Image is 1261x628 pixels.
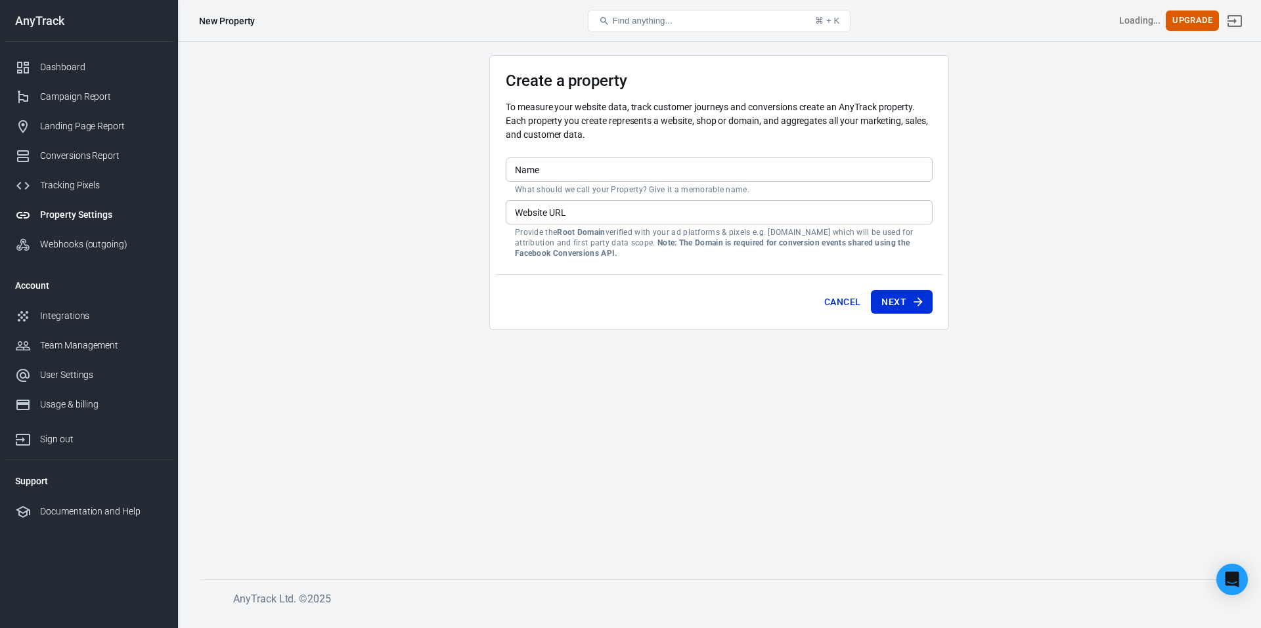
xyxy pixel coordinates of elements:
div: Sign out [40,432,162,446]
div: Team Management [40,339,162,352]
button: Cancel [819,290,866,314]
div: Open Intercom Messenger [1216,564,1248,595]
div: Documentation and Help [40,505,162,518]
div: ⌘ + K [815,16,839,26]
span: Find anything... [612,16,672,26]
a: Sign out [1219,5,1250,37]
div: User Settings [40,368,162,382]
p: To measure your website data, track customer journeys and conversions create an AnyTrack property... [506,100,933,142]
div: Property Settings [40,208,162,222]
input: Your Website Name [506,157,933,182]
button: Find anything...⌘ + K [588,10,851,32]
div: Webhooks (outgoing) [40,238,162,251]
a: Team Management [5,331,173,360]
h6: AnyTrack Ltd. © 2025 [233,591,1218,607]
p: What should we call your Property? Give it a memorable name. [515,184,923,195]
a: Dashboard [5,52,173,82]
a: Campaign Report [5,82,173,112]
li: Account [5,270,173,301]
div: Usage & billing [40,398,162,411]
strong: Note: The Domain is required for conversion events shared using the Facebook Conversions API. [515,238,910,258]
div: New Property [199,14,255,28]
input: example.com [506,200,933,224]
button: Upgrade [1166,10,1219,31]
button: Next [871,290,933,314]
a: Conversions Report [5,141,173,171]
a: Tracking Pixels [5,171,173,200]
h3: Create a property [506,72,933,90]
a: User Settings [5,360,173,390]
div: Campaign Report [40,90,162,104]
a: Sign out [5,419,173,454]
div: Landing Page Report [40,119,162,133]
strong: Root Domain [557,228,605,237]
a: Usage & billing [5,390,173,419]
div: Tracking Pixels [40,178,162,192]
p: Provide the verified with your ad platforms & pixels e.g. [DOMAIN_NAME] which will be used for at... [515,227,923,259]
div: Dashboard [40,60,162,74]
div: Conversions Report [40,149,162,163]
div: Integrations [40,309,162,323]
div: Account id: <> [1119,14,1161,28]
div: AnyTrack [5,15,173,27]
a: Landing Page Report [5,112,173,141]
a: Webhooks (outgoing) [5,230,173,259]
a: Property Settings [5,200,173,230]
a: Integrations [5,301,173,331]
li: Support [5,465,173,497]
